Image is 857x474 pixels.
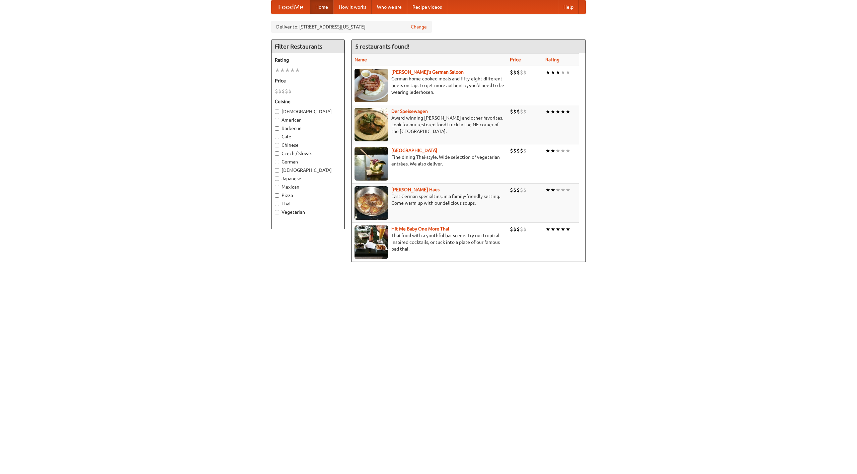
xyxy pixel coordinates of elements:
label: [DEMOGRAPHIC_DATA] [275,108,341,115]
label: Mexican [275,184,341,190]
li: ★ [545,108,550,115]
label: German [275,158,341,165]
li: $ [282,87,285,95]
li: $ [517,147,520,154]
a: [PERSON_NAME]'s German Saloon [391,69,464,75]
li: $ [513,108,517,115]
input: Pizza [275,193,279,198]
input: American [275,118,279,122]
label: Chinese [275,142,341,148]
img: satay.jpg [355,147,388,181]
li: $ [520,186,523,194]
li: ★ [560,147,565,154]
img: esthers.jpg [355,69,388,102]
a: Price [510,57,521,62]
li: ★ [560,225,565,233]
a: Der Speisewagen [391,109,428,114]
li: $ [513,147,517,154]
li: ★ [550,225,555,233]
a: Help [558,0,579,14]
ng-pluralize: 5 restaurants found! [355,43,409,50]
li: $ [517,69,520,76]
li: $ [523,186,527,194]
li: $ [523,225,527,233]
b: Hit Me Baby One More Thai [391,226,449,231]
li: $ [513,69,517,76]
li: $ [278,87,282,95]
p: German home-cooked meals and fifty-eight different beers on tap. To get more authentic, you'd nee... [355,75,504,95]
li: $ [520,225,523,233]
li: $ [523,147,527,154]
li: ★ [550,108,555,115]
img: speisewagen.jpg [355,108,388,141]
a: [GEOGRAPHIC_DATA] [391,148,437,153]
h4: Filter Restaurants [271,40,344,53]
input: Mexican [275,185,279,189]
label: Vegetarian [275,209,341,215]
li: $ [517,186,520,194]
a: Name [355,57,367,62]
a: Rating [545,57,559,62]
input: Czech / Slovak [275,151,279,156]
a: Change [411,23,427,30]
li: $ [520,147,523,154]
li: ★ [555,186,560,194]
li: $ [520,108,523,115]
li: $ [288,87,292,95]
input: [DEMOGRAPHIC_DATA] [275,110,279,114]
li: ★ [560,186,565,194]
li: ★ [545,69,550,76]
p: Thai food with a youthful bar scene. Try our tropical inspired cocktails, or tuck into a plate of... [355,232,504,252]
li: $ [510,147,513,154]
h5: Price [275,77,341,84]
li: $ [523,108,527,115]
img: babythai.jpg [355,225,388,259]
li: $ [275,87,278,95]
li: ★ [285,67,290,74]
input: Japanese [275,177,279,181]
label: Japanese [275,175,341,182]
li: ★ [545,147,550,154]
input: German [275,160,279,164]
input: Cafe [275,135,279,139]
h5: Cuisine [275,98,341,105]
li: ★ [565,186,570,194]
li: ★ [550,186,555,194]
li: $ [510,186,513,194]
label: Thai [275,200,341,207]
li: $ [513,186,517,194]
li: ★ [295,67,300,74]
p: East German specialties, in a family-friendly setting. Come warm up with our delicious soups. [355,193,504,206]
li: ★ [565,147,570,154]
li: $ [285,87,288,95]
li: ★ [560,108,565,115]
li: $ [510,69,513,76]
li: $ [513,225,517,233]
li: ★ [545,186,550,194]
img: kohlhaus.jpg [355,186,388,220]
a: FoodMe [271,0,310,14]
input: Chinese [275,143,279,147]
input: Barbecue [275,126,279,131]
input: Thai [275,202,279,206]
label: American [275,117,341,123]
input: [DEMOGRAPHIC_DATA] [275,168,279,173]
a: [PERSON_NAME] Haus [391,187,440,192]
li: ★ [565,69,570,76]
a: Who we are [372,0,407,14]
li: ★ [560,69,565,76]
h5: Rating [275,57,341,63]
a: Home [310,0,333,14]
li: ★ [275,67,280,74]
a: How it works [333,0,372,14]
li: ★ [545,225,550,233]
label: Pizza [275,192,341,199]
li: ★ [565,225,570,233]
p: Fine dining Thai-style. Wide selection of vegetarian entrées. We also deliver. [355,154,504,167]
label: Czech / Slovak [275,150,341,157]
label: Cafe [275,133,341,140]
